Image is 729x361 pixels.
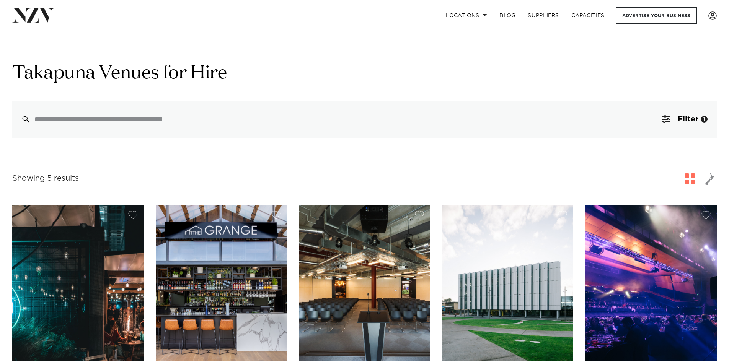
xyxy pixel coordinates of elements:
a: Capacities [565,7,611,24]
button: Filter1 [653,101,717,138]
div: 1 [701,116,708,123]
div: Showing 5 results [12,173,79,185]
a: SUPPLIERS [522,7,565,24]
h1: Takapuna Venues for Hire [12,62,717,86]
img: nzv-logo.png [12,8,54,22]
a: Advertise your business [616,7,697,24]
span: Filter [678,115,698,123]
a: BLOG [493,7,522,24]
a: Locations [440,7,493,24]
